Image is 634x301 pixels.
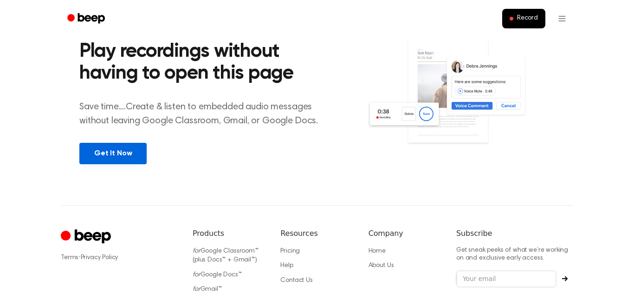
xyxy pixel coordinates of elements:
[369,262,394,269] a: About Us
[193,248,259,264] a: forGoogle Classroom™ (plus Docs™ + Gmail™)
[61,10,113,28] a: Beep
[79,143,147,164] a: Get It Now
[193,228,265,239] h6: Products
[369,248,386,254] a: Home
[502,9,545,28] button: Record
[61,254,78,261] a: Terms
[280,248,300,254] a: Pricing
[61,253,178,262] div: ·
[456,228,573,239] h6: Subscribe
[193,272,242,278] a: forGoogle Docs™
[79,100,330,128] p: Save time....Create & listen to embedded audio messages without leaving Google Classroom, Gmail, ...
[280,277,312,284] a: Contact Us
[456,247,573,263] p: Get sneak peeks of what we’re working on and exclusive early access.
[61,228,113,246] a: Cruip
[79,41,330,85] h2: Play recordings without having to open this page
[193,286,201,293] i: for
[517,14,538,23] span: Record
[193,286,222,293] a: forGmail™
[369,228,441,239] h6: Company
[193,272,201,278] i: for
[367,38,555,163] img: Voice Comments on Docs and Recording Widget
[280,262,293,269] a: Help
[193,248,201,254] i: for
[456,270,556,288] input: Your email
[556,276,573,281] button: Subscribe
[81,254,118,261] a: Privacy Policy
[280,228,353,239] h6: Resources
[551,7,573,30] button: Open menu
